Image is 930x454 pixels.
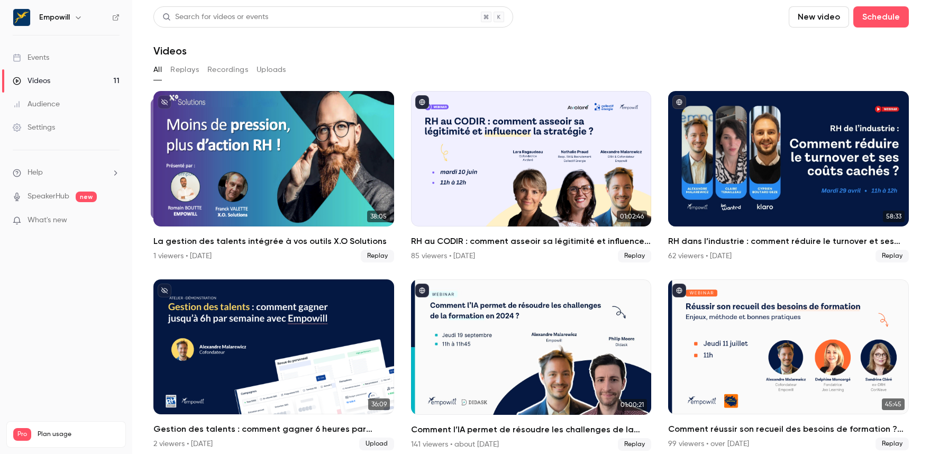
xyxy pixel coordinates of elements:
[153,61,162,78] button: All
[153,279,394,451] a: 36:09Gestion des talents : comment gagner 6 heures par semaine avec [PERSON_NAME] ?2 viewers • [D...
[618,250,651,262] span: Replay
[28,191,69,202] a: SpeakerHub
[158,284,171,297] button: unpublished
[153,439,213,449] div: 2 viewers • [DATE]
[672,95,686,109] button: published
[672,284,686,297] button: published
[883,211,905,222] span: 58:33
[411,423,652,436] h2: Comment l’IA permet de résoudre les challenges de la formation en 2024 ?
[153,279,394,451] li: Gestion des talents : comment gagner 6 heures par semaine avec Empowill ?
[13,428,31,441] span: Pro
[153,6,909,448] section: Videos
[153,44,187,57] h1: Videos
[668,251,732,261] div: 62 viewers • [DATE]
[789,6,849,28] button: New video
[411,279,652,451] a: 01:00:21Comment l’IA permet de résoudre les challenges de la formation en 2024 ?141 viewers • abo...
[158,95,171,109] button: unpublished
[668,423,909,435] h2: Comment réussir son recueil des besoins de formation ? Enjeux, méthode et bonnes pratiques
[368,398,390,410] span: 36:09
[668,91,909,262] a: 58:33RH dans l’industrie : comment réduire le turnover et ses [PERSON_NAME] cachés ?62 viewers • ...
[411,279,652,451] li: Comment l’IA permet de résoudre les challenges de la formation en 2024 ?
[415,95,429,109] button: published
[153,235,394,248] h2: La gestion des talents intégrée à vos outils X.O Solutions
[39,12,70,23] h6: Empowill
[28,167,43,178] span: Help
[13,76,50,86] div: Videos
[153,91,394,262] a: 38:0538:05La gestion des talents intégrée à vos outils X.O Solutions1 viewers • [DATE]Replay
[411,235,652,248] h2: RH au CODIR : comment asseoir sa légitimité et influencer la stratégie ?
[153,251,212,261] div: 1 viewers • [DATE]
[38,430,119,439] span: Plan usage
[207,61,248,78] button: Recordings
[359,438,394,450] span: Upload
[13,9,30,26] img: Empowill
[107,216,120,225] iframe: Noticeable Trigger
[367,211,390,222] span: 38:05
[28,215,67,226] span: What's new
[668,279,909,451] a: 45:45Comment réussir son recueil des besoins de formation ? Enjeux, méthode et bonnes pratiques99...
[411,251,475,261] div: 85 viewers • [DATE]
[13,99,60,110] div: Audience
[411,91,652,262] a: 01:02:46RH au CODIR : comment asseoir sa légitimité et influencer la stratégie ?85 viewers • [DAT...
[617,399,647,411] span: 01:00:21
[668,279,909,451] li: Comment réussir son recueil des besoins de formation ? Enjeux, méthode et bonnes pratiques
[170,61,199,78] button: Replays
[876,250,909,262] span: Replay
[668,235,909,248] h2: RH dans l’industrie : comment réduire le turnover et ses [PERSON_NAME] cachés ?
[853,6,909,28] button: Schedule
[617,211,647,222] span: 01:02:46
[668,91,909,262] li: RH dans l’industrie : comment réduire le turnover et ses coûts cachés ?
[76,192,97,202] span: new
[153,423,394,435] h2: Gestion des talents : comment gagner 6 heures par semaine avec [PERSON_NAME] ?
[162,12,268,23] div: Search for videos or events
[882,398,905,410] span: 45:45
[618,438,651,451] span: Replay
[361,250,394,262] span: Replay
[13,167,120,178] li: help-dropdown-opener
[411,91,652,262] li: RH au CODIR : comment asseoir sa légitimité et influencer la stratégie ?
[876,438,909,450] span: Replay
[257,61,286,78] button: Uploads
[415,284,429,297] button: published
[13,52,49,63] div: Events
[411,439,499,450] div: 141 viewers • about [DATE]
[153,91,394,262] li: La gestion des talents intégrée à vos outils X.O Solutions
[13,122,55,133] div: Settings
[668,439,749,449] div: 99 viewers • over [DATE]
